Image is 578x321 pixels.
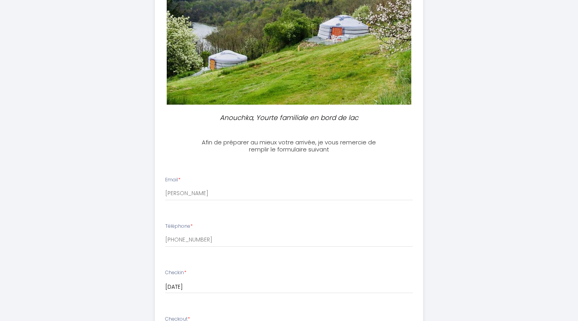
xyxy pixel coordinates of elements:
[205,113,373,123] p: Anouchka, Yourte familiale en bord de lac
[165,223,193,230] label: Téléphone
[165,176,180,184] label: Email
[201,139,376,153] h3: Afin de préparer au mieux votre arrivée, je vous remercie de remplir le formulaire suivant
[165,269,186,277] label: Checkin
